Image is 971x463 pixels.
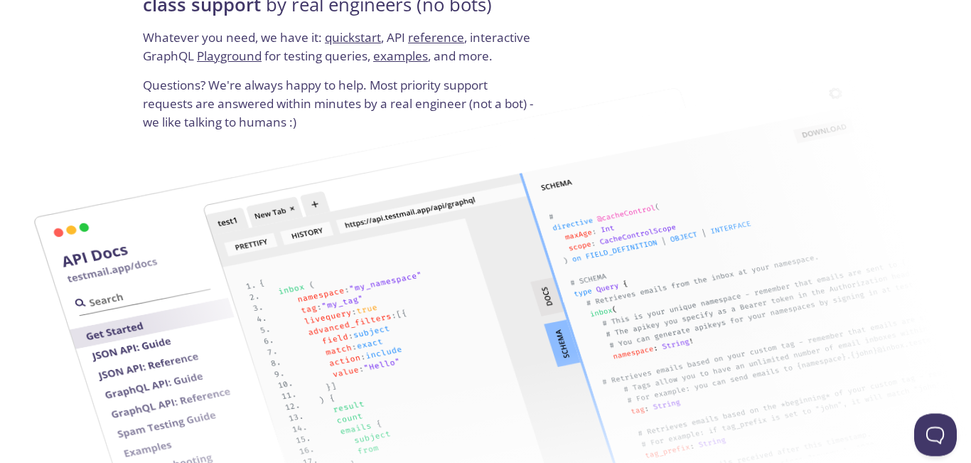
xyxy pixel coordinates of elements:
[373,48,428,64] a: examples
[143,28,539,76] p: Whatever you need, we have it: , API , interactive GraphQL for testing queries, , and more.
[325,29,381,46] a: quickstart
[197,48,262,64] a: Playground
[408,29,464,46] a: reference
[914,413,957,456] iframe: Help Scout Beacon - Open
[143,76,539,131] p: Questions? We're always happy to help. Most priority support requests are answered within minutes...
